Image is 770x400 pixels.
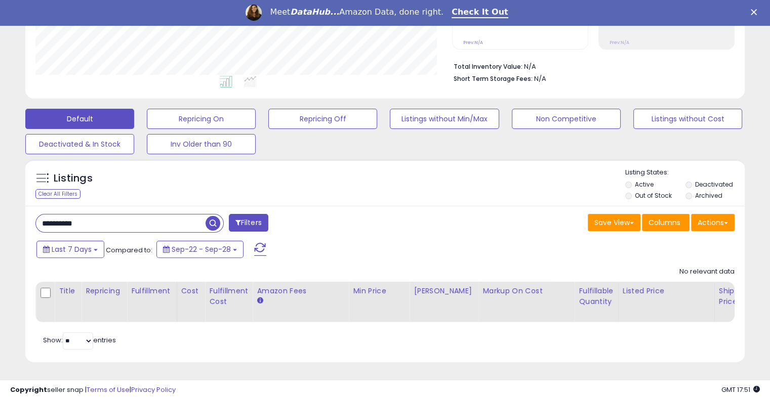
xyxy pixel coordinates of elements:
[534,74,546,83] span: N/A
[454,74,533,83] b: Short Term Storage Fees:
[147,109,256,129] button: Repricing On
[454,60,727,72] li: N/A
[623,286,710,296] div: Listed Price
[290,7,339,17] i: DataHub...
[43,335,116,345] span: Show: entries
[695,191,722,200] label: Archived
[635,191,672,200] label: Out of Stock
[610,39,629,46] small: Prev: N/A
[642,214,690,231] button: Columns
[156,241,244,258] button: Sep-22 - Sep-28
[463,39,483,46] small: Prev: N/A
[635,180,654,189] label: Active
[35,189,80,199] div: Clear All Filters
[257,286,344,296] div: Amazon Fees
[106,245,152,255] span: Compared to:
[246,5,262,21] img: Profile image for Georgie
[478,282,575,322] th: The percentage added to the cost of goods (COGS) that forms the calculator for Min & Max prices.
[695,180,733,189] label: Deactivated
[147,134,256,154] button: Inv Older than 90
[353,286,405,296] div: Min Price
[10,385,47,394] strong: Copyright
[721,385,760,394] span: 2025-10-6 17:51 GMT
[54,171,93,186] h5: Listings
[131,385,176,394] a: Privacy Policy
[87,385,130,394] a: Terms of Use
[209,286,248,307] div: Fulfillment Cost
[649,217,680,228] span: Columns
[52,244,92,254] span: Last 7 Days
[181,286,201,296] div: Cost
[512,109,621,129] button: Non Competitive
[751,9,761,15] div: Close
[131,286,172,296] div: Fulfillment
[10,385,176,395] div: seller snap | |
[59,286,77,296] div: Title
[414,286,474,296] div: [PERSON_NAME]
[268,109,377,129] button: Repricing Off
[691,214,735,231] button: Actions
[229,214,268,232] button: Filters
[25,109,134,129] button: Default
[270,7,443,17] div: Meet Amazon Data, done right.
[452,7,508,18] a: Check It Out
[172,244,231,254] span: Sep-22 - Sep-28
[633,109,742,129] button: Listings without Cost
[588,214,640,231] button: Save View
[25,134,134,154] button: Deactivated & In Stock
[257,296,263,305] small: Amazon Fees.
[482,286,570,296] div: Markup on Cost
[390,109,499,129] button: Listings without Min/Max
[454,62,522,71] b: Total Inventory Value:
[719,286,739,307] div: Ship Price
[625,168,745,177] p: Listing States:
[86,286,123,296] div: Repricing
[36,241,104,258] button: Last 7 Days
[579,286,614,307] div: Fulfillable Quantity
[679,267,735,277] div: No relevant data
